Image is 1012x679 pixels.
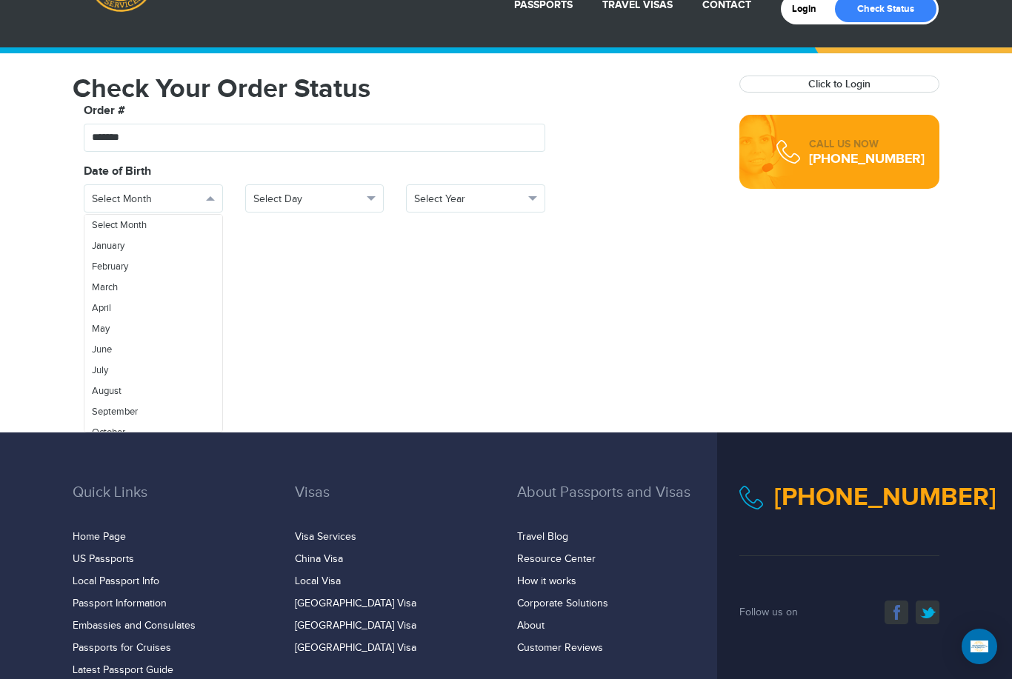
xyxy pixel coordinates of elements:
[792,3,827,15] a: Login
[92,240,124,252] span: January
[92,364,108,376] span: July
[92,385,121,397] span: August
[92,219,147,231] span: Select Month
[92,344,112,355] span: June
[92,281,118,293] span: March
[92,427,125,438] span: October
[92,406,138,418] span: September
[962,629,997,664] div: Open Intercom Messenger
[92,302,111,314] span: April
[92,323,110,335] span: May
[92,261,128,272] span: February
